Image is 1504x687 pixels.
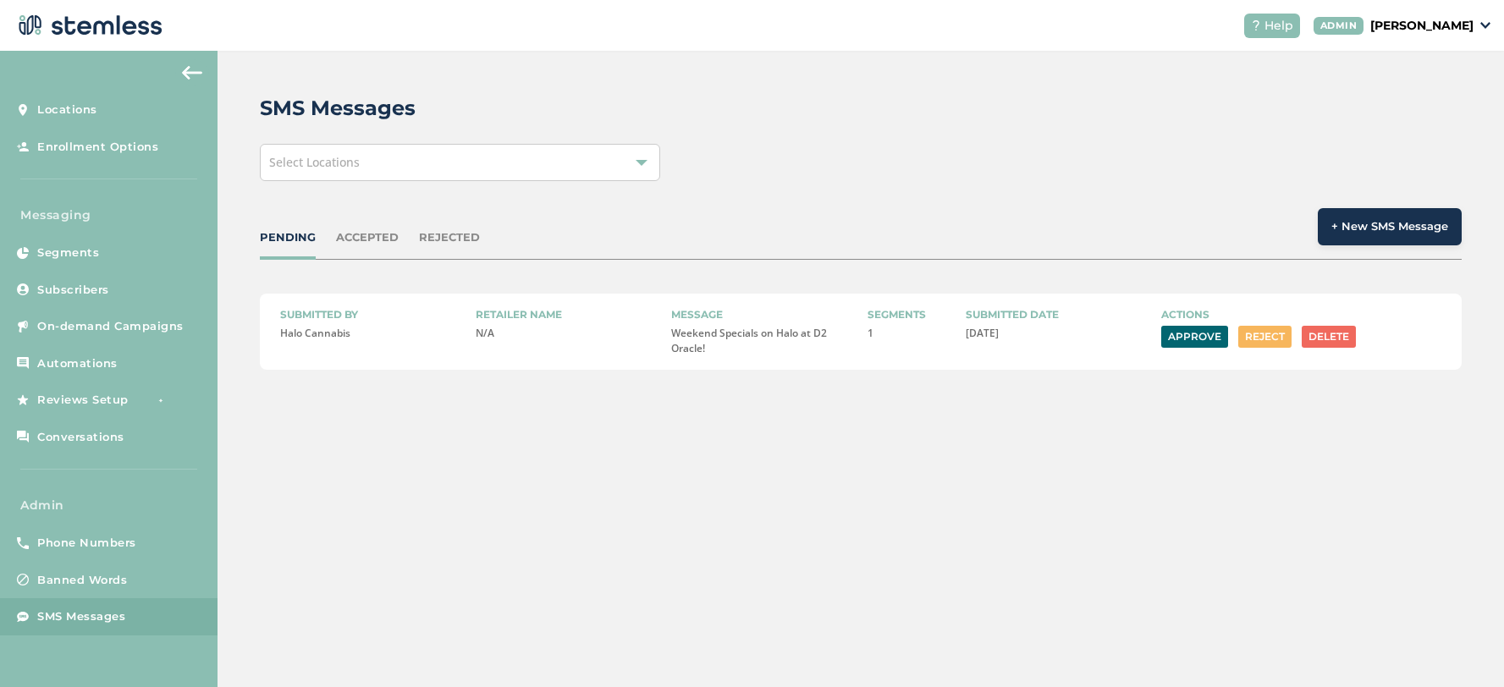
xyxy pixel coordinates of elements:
[476,326,658,341] p: N/A
[37,392,129,409] span: Reviews Setup
[269,154,360,170] span: Select Locations
[141,383,175,417] img: glitter-stars-b7820f95.gif
[1302,326,1356,348] button: Delete
[260,229,316,246] div: PENDING
[37,355,118,372] span: Automations
[260,93,416,124] h2: SMS Messages
[1251,20,1261,30] img: icon-help-white-03924b79.svg
[37,102,97,118] span: Locations
[1370,17,1474,35] p: [PERSON_NAME]
[1161,307,1441,322] label: Actions
[868,307,952,322] label: Segments
[1161,326,1228,348] button: Approve
[37,429,124,446] span: Conversations
[671,326,853,356] p: Weekend Specials on Halo at D2 Oracle!
[280,326,462,341] p: Halo Cannabis
[37,318,184,335] span: On-demand Campaigns
[671,307,853,322] label: Message
[1331,218,1448,235] span: + New SMS Message
[37,139,158,156] span: Enrollment Options
[1318,208,1462,245] button: + New SMS Message
[1314,17,1364,35] div: ADMIN
[868,326,952,341] p: 1
[966,326,1148,341] p: [DATE]
[1480,22,1490,29] img: icon_down-arrow-small-66adaf34.svg
[182,66,202,80] img: icon-arrow-back-accent-c549486e.svg
[14,8,163,42] img: logo-dark-0685b13c.svg
[1264,17,1293,35] span: Help
[419,229,480,246] div: REJECTED
[966,307,1148,322] label: Submitted date
[280,307,462,322] label: Submitted by
[476,307,658,322] label: Retailer name
[37,535,136,552] span: Phone Numbers
[37,245,99,261] span: Segments
[336,229,399,246] div: ACCEPTED
[37,608,125,625] span: SMS Messages
[37,282,109,299] span: Subscribers
[1419,606,1504,687] iframe: Chat Widget
[37,572,127,589] span: Banned Words
[1238,326,1292,348] button: Reject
